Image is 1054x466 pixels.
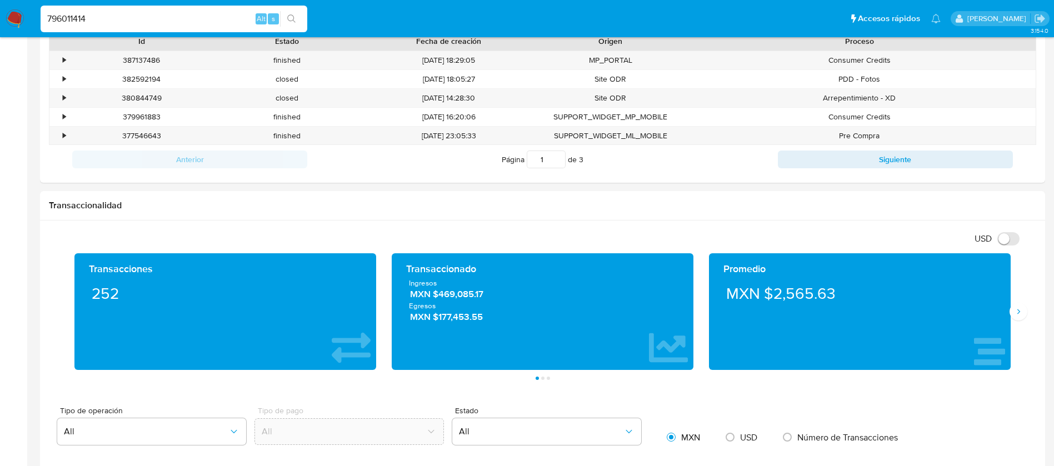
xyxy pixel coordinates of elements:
div: [DATE] 14:28:30 [360,89,538,107]
div: PDD - Fotos [683,70,1036,88]
div: • [63,131,66,141]
div: • [63,74,66,84]
div: Proceso [691,36,1028,47]
a: Salir [1034,13,1046,24]
a: Notificaciones [931,14,941,23]
div: Consumer Credits [683,51,1036,69]
div: [DATE] 18:29:05 [360,51,538,69]
p: alicia.aldreteperez@mercadolibre.com.mx [967,13,1030,24]
div: [DATE] 16:20:06 [360,108,538,126]
div: 380844749 [69,89,214,107]
div: 379961883 [69,108,214,126]
span: 3 [579,154,583,165]
div: Site ODR [538,89,683,107]
div: • [63,93,66,103]
span: Alt [257,13,266,24]
button: Anterior [72,151,307,168]
div: Arrepentimiento - XD [683,89,1036,107]
div: SUPPORT_WIDGET_ML_MOBILE [538,127,683,145]
div: finished [214,127,360,145]
span: Accesos rápidos [858,13,920,24]
div: Site ODR [538,70,683,88]
div: 387137486 [69,51,214,69]
div: Id [77,36,207,47]
div: [DATE] 23:05:33 [360,127,538,145]
input: Buscar usuario o caso... [41,12,307,26]
button: Siguiente [778,151,1013,168]
div: 382592194 [69,70,214,88]
div: SUPPORT_WIDGET_MP_MOBILE [538,108,683,126]
span: 3.154.0 [1031,26,1048,35]
div: closed [214,89,360,107]
span: s [272,13,275,24]
div: [DATE] 18:05:27 [360,70,538,88]
button: search-icon [280,11,303,27]
div: MP_PORTAL [538,51,683,69]
div: 377546643 [69,127,214,145]
div: • [63,112,66,122]
div: Estado [222,36,352,47]
div: Consumer Credits [683,108,1036,126]
h1: Transaccionalidad [49,200,1036,211]
div: finished [214,108,360,126]
span: Página de [502,151,583,168]
div: Origen [546,36,676,47]
div: Pre Compra [683,127,1036,145]
div: finished [214,51,360,69]
div: Fecha de creación [368,36,530,47]
div: closed [214,70,360,88]
div: • [63,55,66,66]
